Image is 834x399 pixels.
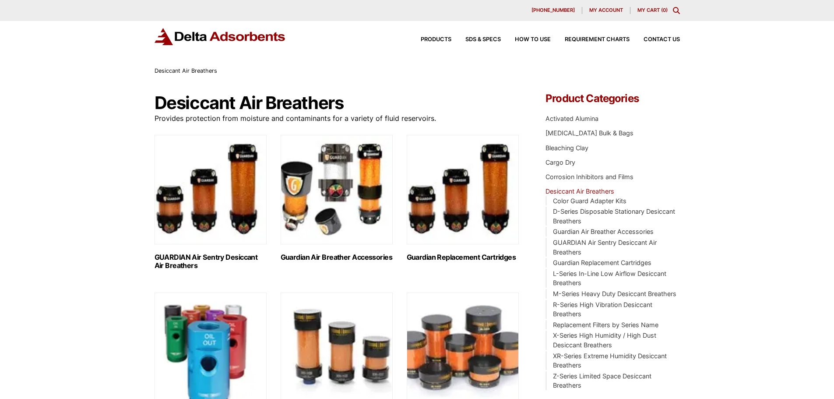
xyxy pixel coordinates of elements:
a: Requirement Charts [551,37,630,42]
h2: Guardian Air Breather Accessories [281,253,393,261]
div: Toggle Modal Content [673,7,680,14]
a: L-Series In-Line Low Airflow Desiccant Breathers [553,270,666,287]
h2: GUARDIAN Air Sentry Desiccant Air Breathers [155,253,267,270]
p: Provides protection from moisture and contaminants for a variety of fluid reservoirs. [155,113,520,124]
a: Activated Alumina [545,115,598,122]
span: Products [421,37,451,42]
a: Visit product category Guardian Air Breather Accessories [281,135,393,261]
img: Delta Adsorbents [155,28,286,45]
a: XR-Series Extreme Humidity Desiccant Breathers [553,352,667,369]
a: Guardian Replacement Cartridges [553,259,651,266]
a: D-Series Disposable Stationary Desiccant Breathers [553,208,675,225]
a: Color Guard Adapter Kits [553,197,626,205]
a: SDS & SPECS [451,37,501,42]
a: R-Series High Vibration Desiccant Breathers [553,301,652,318]
a: Replacement Filters by Series Name [553,321,658,328]
a: Visit product category GUARDIAN Air Sentry Desiccant Air Breathers [155,135,267,270]
h4: Product Categories [545,93,679,104]
a: Guardian Air Breather Accessories [553,228,654,235]
h1: Desiccant Air Breathers [155,93,520,113]
img: GUARDIAN Air Sentry Desiccant Air Breathers [155,135,267,244]
a: X-Series High Humidity / High Dust Desiccant Breathers [553,332,656,349]
a: Cargo Dry [545,159,575,166]
a: [MEDICAL_DATA] Bulk & Bags [545,129,633,137]
a: Contact Us [630,37,680,42]
a: Z-Series Limited Space Desiccant Breathers [553,372,651,389]
span: [PHONE_NUMBER] [531,8,575,13]
a: GUARDIAN Air Sentry Desiccant Air Breathers [553,239,657,256]
a: Desiccant Air Breathers [545,187,614,195]
img: Guardian Replacement Cartridges [407,135,519,244]
a: Products [407,37,451,42]
img: Guardian Air Breather Accessories [281,135,393,244]
span: SDS & SPECS [465,37,501,42]
a: How to Use [501,37,551,42]
span: How to Use [515,37,551,42]
a: Bleaching Clay [545,144,588,152]
a: Corrosion Inhibitors and Films [545,173,633,180]
a: M-Series Heavy Duty Desiccant Breathers [553,290,676,297]
span: Desiccant Air Breathers [155,67,217,74]
h2: Guardian Replacement Cartridges [407,253,519,261]
span: 0 [663,7,666,13]
span: Contact Us [644,37,680,42]
span: Requirement Charts [565,37,630,42]
a: My Cart (0) [637,7,668,13]
span: My account [589,8,623,13]
a: Visit product category Guardian Replacement Cartridges [407,135,519,261]
a: [PHONE_NUMBER] [524,7,582,14]
a: My account [582,7,630,14]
